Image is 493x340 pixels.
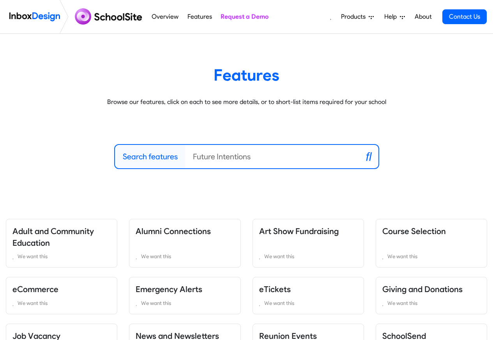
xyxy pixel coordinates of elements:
input: Future Intentions [185,145,360,168]
span: We want this [141,253,171,259]
a: About [412,9,434,25]
a: Course Selection [382,226,446,236]
a: Contact Us [442,9,487,24]
span: We want this [387,300,417,306]
a: We want this [136,252,234,261]
a: We want this [136,298,234,308]
span: We want this [141,300,171,306]
span: We want this [18,253,48,259]
heading: Features [12,65,481,85]
a: We want this [382,298,481,308]
label: Search features [123,151,178,162]
a: We want this [12,298,111,308]
a: We want this [12,252,111,261]
a: Emergency Alerts [136,284,202,294]
a: Adult and Community Education [12,226,94,248]
a: Overview [150,9,181,25]
div: Giving and Donations [370,277,493,314]
div: eTickets [247,277,370,314]
a: Request a Demo [218,9,270,25]
span: Products [341,12,369,21]
a: Giving and Donations [382,284,463,294]
a: We want this [259,252,357,261]
a: Features [185,9,214,25]
a: Products [338,9,377,25]
span: We want this [264,300,294,306]
a: Alumni Connections [136,226,211,236]
span: We want this [18,300,48,306]
span: We want this [387,253,417,259]
span: We want this [264,253,294,259]
a: We want this [382,252,481,261]
img: schoolsite logo [72,7,147,26]
a: Art Show Fundraising [259,226,339,236]
a: We want this [259,298,357,308]
div: Emergency Alerts [123,277,246,314]
div: Course Selection [370,219,493,268]
a: eTickets [259,284,291,294]
a: Help [381,9,408,25]
div: Art Show Fundraising [247,219,370,268]
span: Help [384,12,400,21]
a: eCommerce [12,284,58,294]
p: Browse our features, click on each to see more details, or to short-list items required for your ... [12,97,481,107]
div: Alumni Connections [123,219,246,268]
